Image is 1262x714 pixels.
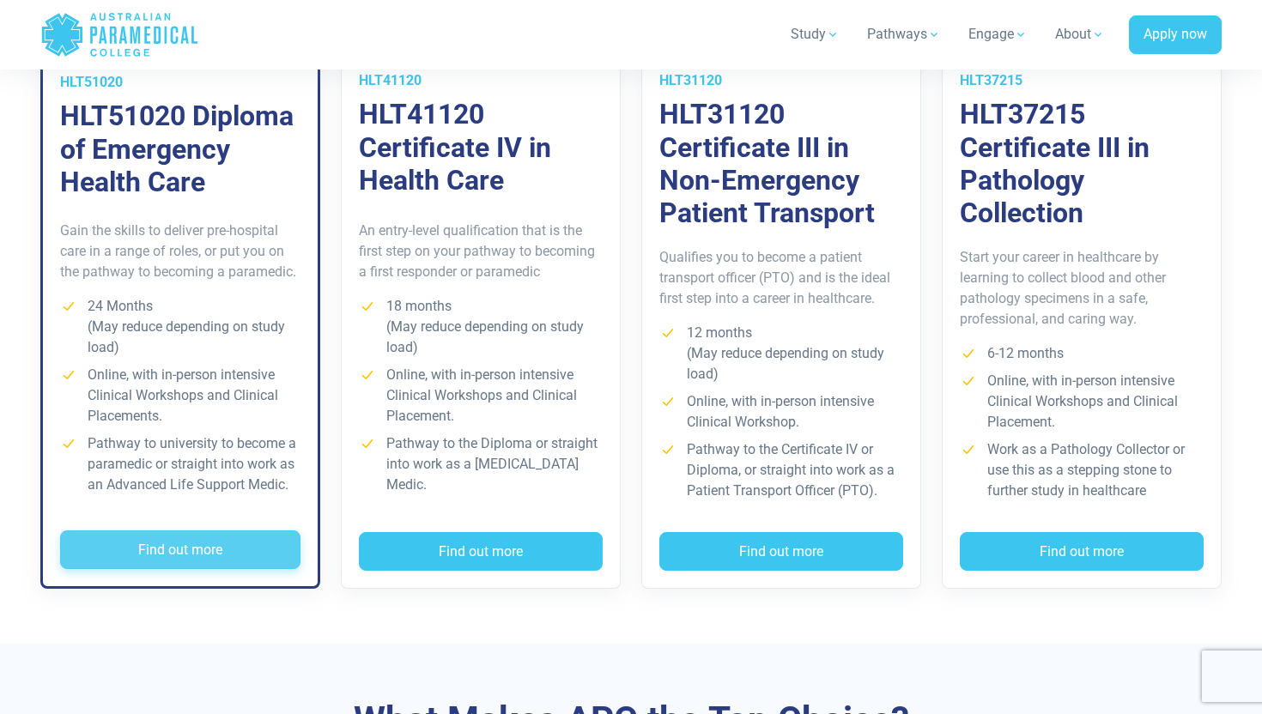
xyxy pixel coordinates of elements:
span: HLT51020 [60,74,123,90]
p: Start your career in healthcare by learning to collect blood and other pathology specimens in a s... [960,247,1204,330]
h3: HLT41120 Certificate IV in Health Care [359,98,603,197]
h3: HLT37215 Certificate III in Pathology Collection [960,98,1204,230]
li: Work as a Pathology Collector or use this as a stepping stone to further study in healthcare [960,439,1204,501]
li: Online, with in-person intensive Clinical Workshops and Clinical Placement. [960,371,1204,433]
span: HLT37215 [960,72,1022,88]
li: Online, with in-person intensive Clinical Workshops and Clinical Placement. [359,365,603,427]
button: Find out more [60,530,300,570]
li: Online, with in-person intensive Clinical Workshop. [659,391,903,433]
li: 24 Months (May reduce depending on study load) [60,296,300,358]
h3: HLT51020 Diploma of Emergency Health Care [60,100,300,198]
h3: HLT31120 Certificate III in Non-Emergency Patient Transport [659,98,903,230]
button: Find out more [359,532,603,572]
p: Gain the skills to deliver pre-hospital care in a range of roles, or put you on the pathway to be... [60,221,300,282]
li: Pathway to the Certificate IV or Diploma, or straight into work as a Patient Transport Officer (P... [659,439,903,501]
li: Pathway to university to become a paramedic or straight into work as an Advanced Life Support Medic. [60,433,300,495]
p: Qualifies you to become a patient transport officer (PTO) and is the ideal first step into a care... [659,247,903,309]
p: An entry-level qualification that is the first step on your pathway to becoming a first responder... [359,221,603,282]
li: Online, with in-person intensive Clinical Workshops and Clinical Placements. [60,365,300,427]
li: 6-12 months [960,343,1204,364]
li: Pathway to the Diploma or straight into work as a [MEDICAL_DATA] Medic. [359,433,603,495]
button: Find out more [960,532,1204,572]
a: Most popular HLT51020 HLT51020 Diploma of Emergency Health Care Gain the skills to deliver pre-ho... [40,52,320,589]
a: HLT31120 HLT31120 Certificate III in Non-Emergency Patient Transport Qualifies you to become a pa... [641,52,921,589]
span: HLT41120 [359,72,422,88]
a: HLT37215 HLT37215 Certificate III in Pathology Collection Start your career in healthcare by lear... [942,52,1222,589]
button: Find out more [659,532,903,572]
a: HLT41120 HLT41120 Certificate IV in Health Care An entry-level qualification that is the first st... [341,52,621,589]
span: HLT31120 [659,72,722,88]
li: 18 months (May reduce depending on study load) [359,296,603,358]
li: 12 months (May reduce depending on study load) [659,323,903,384]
